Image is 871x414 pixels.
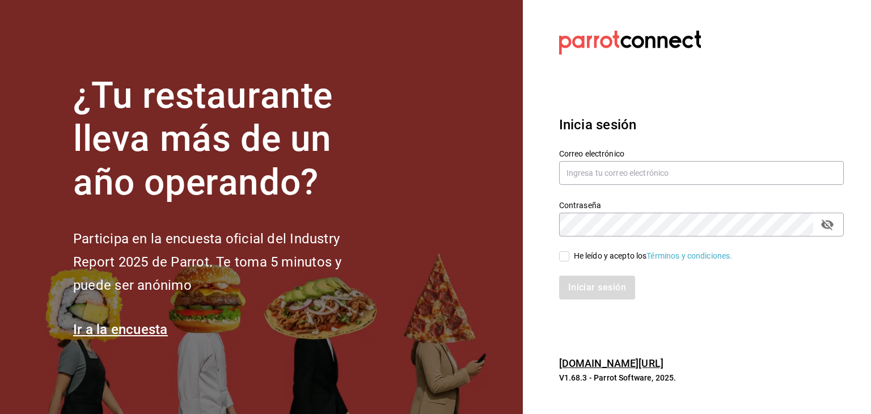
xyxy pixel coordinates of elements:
[559,161,844,185] input: Ingresa tu correo electrónico
[559,372,844,383] p: V1.68.3 - Parrot Software, 2025.
[559,357,663,369] a: [DOMAIN_NAME][URL]
[574,250,733,262] div: He leído y acepto los
[818,215,837,234] button: passwordField
[559,201,844,209] label: Contraseña
[73,322,168,337] a: Ir a la encuesta
[73,74,379,205] h1: ¿Tu restaurante lleva más de un año operando?
[646,251,732,260] a: Términos y condiciones.
[559,115,844,135] h3: Inicia sesión
[73,227,379,297] h2: Participa en la encuesta oficial del Industry Report 2025 de Parrot. Te toma 5 minutos y puede se...
[559,149,844,157] label: Correo electrónico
